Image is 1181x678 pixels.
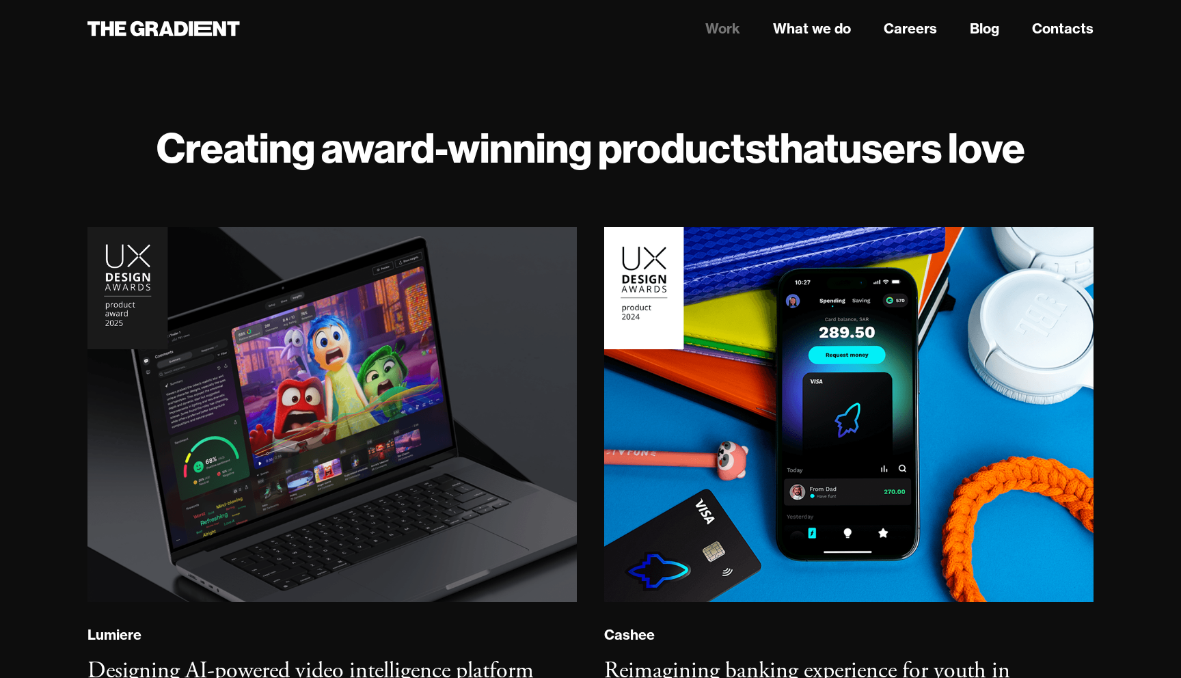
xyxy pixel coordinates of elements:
[705,18,740,39] a: Work
[1032,18,1094,39] a: Contacts
[884,18,937,39] a: Careers
[970,18,999,39] a: Blog
[773,18,851,39] a: What we do
[87,123,1094,172] h1: Creating award-winning products users love
[87,626,141,644] div: Lumiere
[604,626,655,644] div: Cashee
[765,122,839,174] strong: that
